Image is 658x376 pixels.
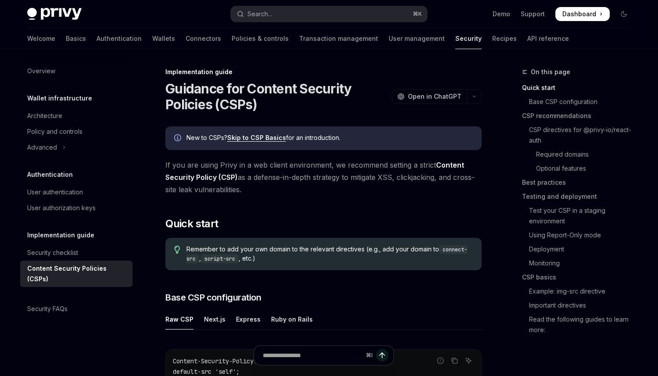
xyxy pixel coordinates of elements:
div: Search... [247,9,272,19]
a: Connectors [186,28,221,49]
div: Architecture [27,111,62,121]
a: Required domains [522,147,638,161]
span: Remember to add your own domain to the relevant directives (e.g., add your domain to , , etc.) [186,245,473,263]
button: Toggle dark mode [617,7,631,21]
h1: Guidance for Content Security Policies (CSPs) [165,81,388,112]
div: Advanced [27,142,57,153]
a: Architecture [20,108,132,124]
a: Optional features [522,161,638,175]
button: Open search [231,6,427,22]
a: CSP recommendations [522,109,638,123]
a: Security checklist [20,245,132,261]
a: Example: img-src directive [522,284,638,298]
span: Base CSP configuration [165,291,261,304]
h5: Wallet infrastructure [27,93,92,104]
a: Dashboard [555,7,610,21]
a: CSP directives for @privy-io/react-auth [522,123,638,147]
button: Open in ChatGPT [392,89,467,104]
span: Open in ChatGPT [408,92,461,101]
a: Demo [493,10,510,18]
div: Content Security Policies (CSPs) [27,263,127,284]
div: Overview [27,66,55,76]
a: API reference [527,28,569,49]
a: Policies & controls [232,28,289,49]
span: On this page [531,67,570,77]
div: Security FAQs [27,304,68,314]
a: User authentication [20,184,132,200]
a: Security FAQs [20,301,132,317]
div: Policy and controls [27,126,82,137]
h5: Authentication [27,169,73,180]
div: Next.js [204,309,225,329]
a: Best practices [522,175,638,190]
a: Transaction management [299,28,378,49]
a: Using Report-Only mode [522,228,638,242]
button: Send message [376,349,388,362]
a: Base CSP configuration [522,95,638,109]
a: Content Security Policies (CSPs) [20,261,132,287]
div: Security checklist [27,247,78,258]
a: Recipes [492,28,517,49]
span: Quick start [165,217,218,231]
code: script-src [201,254,239,263]
a: User management [389,28,445,49]
a: Monitoring [522,256,638,270]
a: Important directives [522,298,638,312]
div: Raw CSP [165,309,193,329]
span: ⌘ K [413,11,422,18]
a: Overview [20,63,132,79]
a: Welcome [27,28,55,49]
div: User authorization keys [27,203,96,213]
a: Test your CSP in a staging environment [522,204,638,228]
svg: Info [174,134,183,143]
div: Express [236,309,261,329]
svg: Tip [174,246,180,254]
a: Basics [66,28,86,49]
a: Support [521,10,545,18]
a: Quick start [522,81,638,95]
a: Authentication [97,28,142,49]
img: dark logo [27,8,82,20]
div: User authentication [27,187,83,197]
div: Implementation guide [165,68,482,76]
div: Ruby on Rails [271,309,313,329]
span: Dashboard [562,10,596,18]
h5: Implementation guide [27,230,94,240]
div: New to CSPs? for an introduction. [186,133,473,143]
a: Security [455,28,482,49]
code: connect-src [186,245,467,263]
span: If you are using Privy in a web client environment, we recommend setting a strict as a defense-in... [165,159,482,196]
a: CSP basics [522,270,638,284]
a: Testing and deployment [522,190,638,204]
a: Policy and controls [20,124,132,140]
a: Wallets [152,28,175,49]
a: Read the following guides to learn more: [522,312,638,337]
a: Skip to CSP Basics [227,134,286,142]
input: Ask a question... [263,346,362,365]
a: Deployment [522,242,638,256]
a: User authorization keys [20,200,132,216]
button: Toggle Advanced section [20,140,132,155]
